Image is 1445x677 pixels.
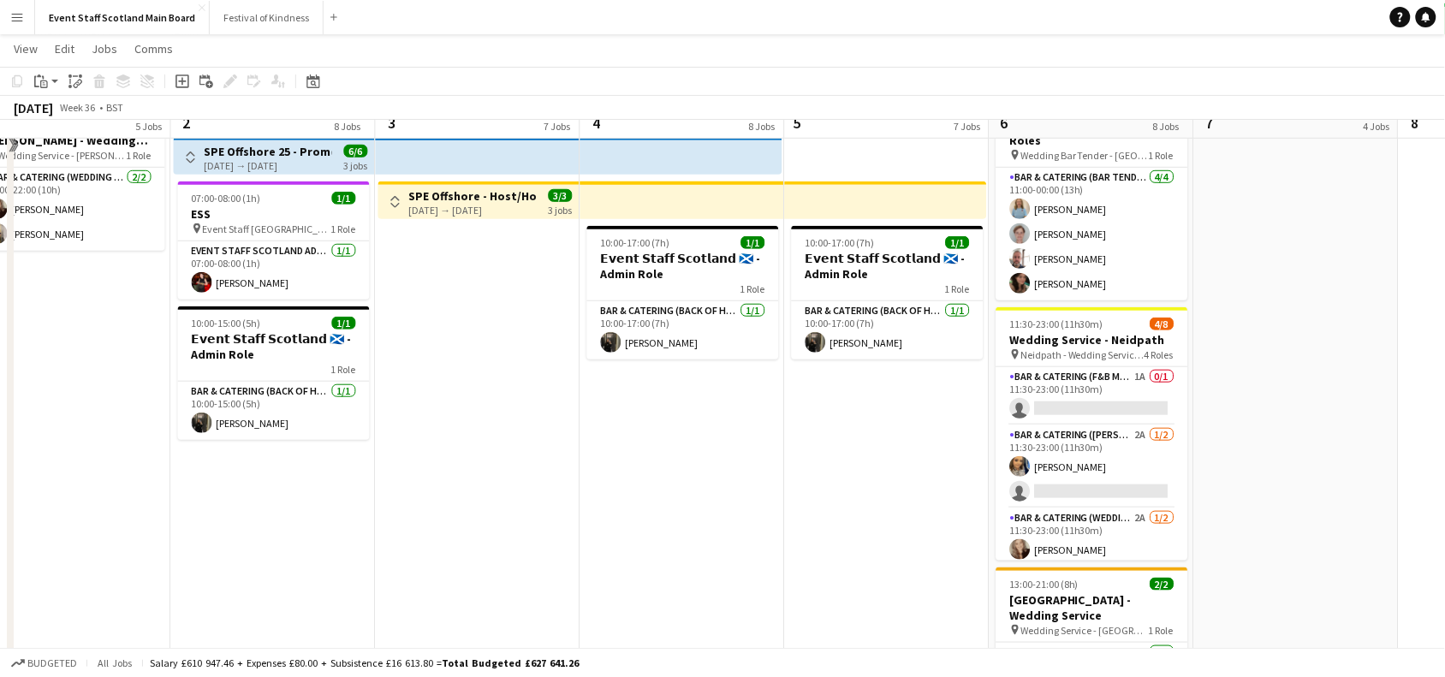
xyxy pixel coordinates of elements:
[35,1,210,34] button: Event Staff Scotland Main Board
[27,657,77,669] span: Budgeted
[996,92,1188,300] app-job-card: 11:00-00:00 (13h) (Sun)4/4Ardross Castle - Bar Tender Roles Wedding Bar Tender - [GEOGRAPHIC_DATA...
[14,41,38,56] span: View
[789,113,806,133] span: 5
[996,307,1188,561] app-job-card: 11:30-23:00 (11h30m)4/8Wedding Service - Neidpath Neidpath - Wedding Service Roles4 RolesBar & Ca...
[544,120,572,133] div: 7 Jobs
[55,41,74,56] span: Edit
[1010,318,1104,330] span: 11:30-23:00 (11h30m)
[210,1,324,34] button: Festival of Kindness
[7,38,45,60] a: View
[344,145,368,157] span: 6/6
[409,188,537,204] h3: SPE Offshore - Host/Hostess
[409,204,537,217] div: [DATE] → [DATE]
[996,592,1188,623] h3: [GEOGRAPHIC_DATA] - Wedding Service
[549,202,573,217] div: 3 jobs
[1150,624,1174,637] span: 1 Role
[1151,318,1174,330] span: 4/8
[1021,149,1150,162] span: Wedding Bar Tender - [GEOGRAPHIC_DATA]
[85,38,124,60] a: Jobs
[205,159,332,172] div: [DATE] → [DATE]
[1145,348,1174,361] span: 4 Roles
[178,241,370,300] app-card-role: EVENT STAFF SCOTLAND ADMIN ROLE1/107:00-08:00 (1h)[PERSON_NAME]
[178,181,370,300] app-job-card: 07:00-08:00 (1h)1/1ESS Event Staff [GEOGRAPHIC_DATA] - ESS1 RoleEVENT STAFF SCOTLAND ADMIN ROLE1/...
[14,99,53,116] div: [DATE]
[1364,120,1390,133] div: 4 Jobs
[996,425,1188,508] app-card-role: Bar & Catering ([PERSON_NAME])2A1/211:30-23:00 (11h30m)[PERSON_NAME]
[996,508,1188,591] app-card-role: Bar & Catering (Wedding Service Staff)2A1/211:30-23:00 (11h30m)[PERSON_NAME]
[601,236,670,249] span: 10:00-17:00 (7h)
[792,251,984,282] h3: 𝗘𝘃𝗲𝗻𝘁 𝗦𝘁𝗮𝗳𝗳 𝗦𝗰𝗼𝘁𝗹𝗮𝗻𝗱 🏴󠁧󠁢󠁳󠁣󠁴󠁿 - Admin Role
[150,656,579,669] div: Salary £610 947.46 + Expenses £80.00 + Subsistence £16 613.80 =
[203,223,331,235] span: Event Staff [GEOGRAPHIC_DATA] - ESS
[1150,149,1174,162] span: 1 Role
[587,251,779,282] h3: 𝗘𝘃𝗲𝗻𝘁 𝗦𝘁𝗮𝗳𝗳 𝗦𝗰𝗼𝘁𝗹𝗮𝗻𝗱 🏴󠁧󠁢󠁳󠁣󠁴󠁿 - Admin Role
[1010,578,1079,591] span: 13:00-21:00 (8h)
[380,113,405,133] span: 3
[946,236,970,249] span: 1/1
[94,656,135,669] span: All jobs
[549,189,573,202] span: 3/3
[48,38,81,60] a: Edit
[749,120,776,133] div: 8 Jobs
[192,192,261,205] span: 07:00-08:00 (1h)
[585,113,609,133] span: 4
[106,101,123,114] div: BST
[331,223,356,235] span: 1 Role
[954,120,981,133] div: 7 Jobs
[128,38,180,60] a: Comms
[344,157,368,172] div: 3 jobs
[1151,578,1174,591] span: 2/2
[1403,113,1428,133] span: 8
[945,282,970,295] span: 1 Role
[996,367,1188,425] app-card-role: Bar & Catering (F&B Manager - Wedding)1A0/111:30-23:00 (11h30m)
[1021,348,1145,361] span: Neidpath - Wedding Service Roles
[175,113,198,133] span: 2
[740,282,765,295] span: 1 Role
[996,168,1188,300] app-card-role: Bar & Catering (Bar Tender)4/411:00-00:00 (13h)[PERSON_NAME][PERSON_NAME][PERSON_NAME][PERSON_NAME]
[587,226,779,359] app-job-card: 10:00-17:00 (7h)1/1𝗘𝘃𝗲𝗻𝘁 𝗦𝘁𝗮𝗳𝗳 𝗦𝗰𝗼𝘁𝗹𝗮𝗻𝗱 🏴󠁧󠁢󠁳󠁣󠁴󠁿 - Admin Role1 RoleBar & Catering (Back of House)1...
[792,301,984,359] app-card-role: Bar & Catering (Back of House)1/110:00-17:00 (7h)[PERSON_NAME]
[92,41,117,56] span: Jobs
[996,332,1188,347] h3: Wedding Service - Neidpath
[127,149,152,162] span: 1 Role
[331,363,356,376] span: 1 Role
[792,226,984,359] app-job-card: 10:00-17:00 (7h)1/1𝗘𝘃𝗲𝗻𝘁 𝗦𝘁𝗮𝗳𝗳 𝗦𝗰𝗼𝘁𝗹𝗮𝗻𝗱 🏴󠁧󠁢󠁳󠁣󠁴󠁿 - Admin Role1 RoleBar & Catering (Back of House)1...
[9,654,80,673] button: Budgeted
[192,317,261,330] span: 10:00-15:00 (5h)
[994,113,1015,133] span: 6
[134,41,173,56] span: Comms
[806,236,875,249] span: 10:00-17:00 (7h)
[741,236,765,249] span: 1/1
[587,301,779,359] app-card-role: Bar & Catering (Back of House)1/110:00-17:00 (7h)[PERSON_NAME]
[205,144,332,159] h3: SPE Offshore 25 - Promotional Role
[178,382,370,440] app-card-role: Bar & Catering (Back of House)1/110:00-15:00 (5h)[PERSON_NAME]
[178,206,370,222] h3: ESS
[332,192,356,205] span: 1/1
[1198,113,1222,133] span: 7
[178,331,370,362] h3: 𝗘𝘃𝗲𝗻𝘁 𝗦𝘁𝗮𝗳𝗳 𝗦𝗰𝗼𝘁𝗹𝗮𝗻𝗱 🏴󠁧󠁢󠁳󠁣󠁴󠁿 - Admin Role
[332,317,356,330] span: 1/1
[178,306,370,440] app-job-card: 10:00-15:00 (5h)1/1𝗘𝘃𝗲𝗻𝘁 𝗦𝘁𝗮𝗳𝗳 𝗦𝗰𝗼𝘁𝗹𝗮𝗻𝗱 🏴󠁧󠁢󠁳󠁣󠁴󠁿 - Admin Role1 RoleBar & Catering (Back of House)1...
[56,101,99,114] span: Week 36
[442,656,579,669] span: Total Budgeted £627 641.26
[335,120,367,133] div: 8 Jobs
[1153,120,1186,133] div: 8 Jobs
[1021,624,1150,637] span: Wedding Service - [GEOGRAPHIC_DATA]
[136,120,163,133] div: 5 Jobs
